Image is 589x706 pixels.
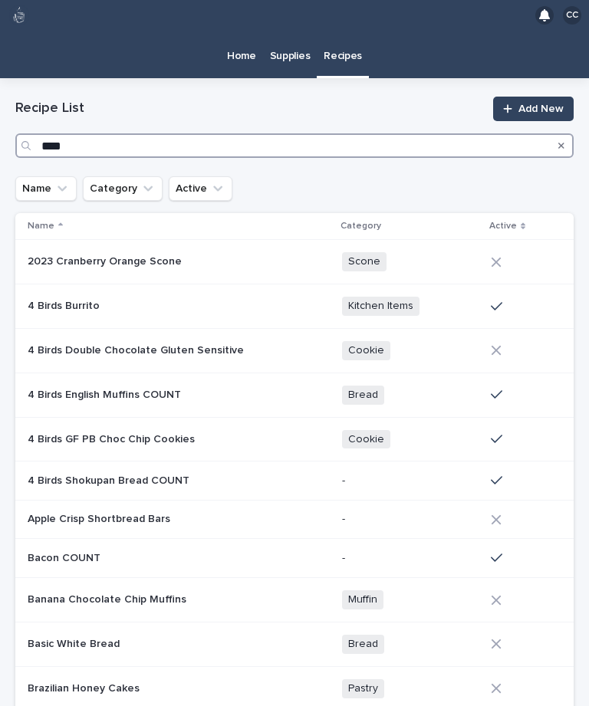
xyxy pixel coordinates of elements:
[169,176,232,201] button: Active
[15,284,574,329] tr: 4 Birds Burrito4 Birds Burrito Kitchen Items
[15,328,574,373] tr: 4 Birds Double Chocolate Gluten Sensitive4 Birds Double Chocolate Gluten Sensitive Cookie
[28,471,192,488] p: 4 Birds Shokupan Bread COUNT
[15,501,574,539] tr: Apple Crisp Shortbread BarsApple Crisp Shortbread Bars -
[28,679,143,695] p: Brazilian Honey Cakes
[563,6,581,25] div: CC
[342,590,383,609] span: Muffin
[489,218,517,235] p: Active
[15,176,77,201] button: Name
[28,590,189,606] p: Banana Chocolate Chip Muffins
[28,386,184,402] p: 4 Birds English Muffins COUNT
[342,386,384,405] span: Bread
[324,31,362,63] p: Recipes
[342,474,479,488] p: -
[15,417,574,461] tr: 4 Birds GF PB Choc Chip Cookies4 Birds GF PB Choc Chip Cookies Cookie
[342,252,387,271] span: Scone
[28,341,247,357] p: 4 Birds Double Chocolate Gluten Sensitive
[83,176,163,201] button: Category
[317,31,369,76] a: Recipes
[15,373,574,417] tr: 4 Birds English Muffins COUNT4 Birds English Muffins COUNT Bread
[28,430,198,446] p: 4 Birds GF PB Choc Chip Cookies
[342,513,479,526] p: -
[9,5,29,25] img: 80hjoBaRqlyywVK24fQd
[342,430,390,449] span: Cookie
[28,297,103,313] p: 4 Birds Burrito
[28,635,123,651] p: Basic White Bread
[342,679,384,698] span: Pastry
[28,510,173,526] p: Apple Crisp Shortbread Bars
[15,578,574,622] tr: Banana Chocolate Chip MuffinsBanana Chocolate Chip Muffins Muffin
[493,97,574,121] a: Add New
[342,297,420,316] span: Kitchen Items
[28,549,104,565] p: Bacon COUNT
[342,635,384,654] span: Bread
[341,218,381,235] p: Category
[15,622,574,666] tr: Basic White BreadBasic White Bread Bread
[227,31,256,63] p: Home
[28,218,54,235] p: Name
[270,31,311,63] p: Supplies
[15,100,484,118] h1: Recipe List
[263,31,318,78] a: Supplies
[28,252,185,268] p: 2023 Cranberry Orange Scone
[518,103,564,114] span: Add New
[15,461,574,501] tr: 4 Birds Shokupan Bread COUNT4 Birds Shokupan Bread COUNT -
[15,240,574,284] tr: 2023 Cranberry Orange Scone2023 Cranberry Orange Scone Scone
[342,341,390,360] span: Cookie
[15,539,574,578] tr: Bacon COUNTBacon COUNT -
[342,552,479,565] p: -
[220,31,263,78] a: Home
[15,133,574,158] input: Search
